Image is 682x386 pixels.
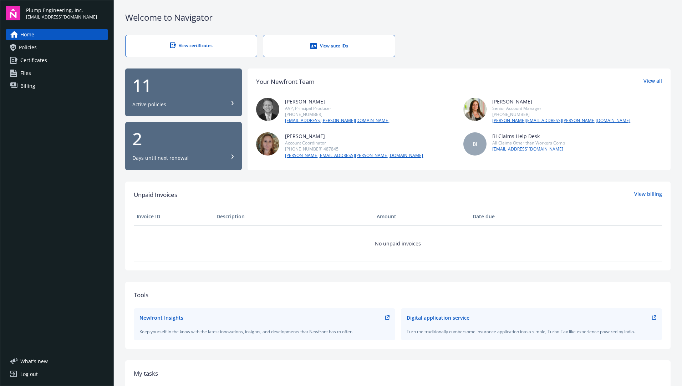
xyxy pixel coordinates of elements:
[132,130,235,147] div: 2
[263,35,395,57] a: View auto IDs
[132,101,166,108] div: Active policies
[132,154,189,162] div: Days until next renewal
[6,357,59,365] button: What's new
[285,152,423,159] a: [PERSON_NAME][EMAIL_ADDRESS][PERSON_NAME][DOMAIN_NAME]
[492,98,630,105] div: [PERSON_NAME]
[492,117,630,124] a: [PERSON_NAME][EMAIL_ADDRESS][PERSON_NAME][DOMAIN_NAME]
[125,68,242,117] button: 11Active policies
[134,208,214,225] th: Invoice ID
[492,146,565,152] a: [EMAIL_ADDRESS][DOMAIN_NAME]
[132,77,235,94] div: 11
[20,29,34,40] span: Home
[643,77,662,86] a: View all
[20,357,48,365] span: What ' s new
[214,208,374,225] th: Description
[20,55,47,66] span: Certificates
[134,369,662,378] div: My tasks
[125,35,257,57] a: View certificates
[463,98,487,121] img: photo
[6,55,108,66] a: Certificates
[407,329,657,335] div: Turn the traditionally cumbersome insurance application into a simple, Turbo-Tax like experience ...
[492,140,565,146] div: All Claims Other than Workers Comp
[492,132,565,140] div: BI Claims Help Desk
[285,132,423,140] div: [PERSON_NAME]
[6,80,108,92] a: Billing
[473,140,477,148] span: BI
[6,42,108,53] a: Policies
[134,190,177,199] span: Unpaid Invoices
[285,117,390,124] a: [EMAIL_ADDRESS][PERSON_NAME][DOMAIN_NAME]
[285,98,390,105] div: [PERSON_NAME]
[285,146,423,152] div: [PHONE_NUMBER] 487845
[374,208,470,225] th: Amount
[20,80,35,92] span: Billing
[285,140,423,146] div: Account Coordinator
[256,98,279,121] img: photo
[20,67,31,79] span: Files
[6,6,20,20] img: navigator-logo.svg
[26,14,97,20] span: [EMAIL_ADDRESS][DOMAIN_NAME]
[256,132,279,156] img: photo
[285,105,390,111] div: AVP, Principal Producer
[26,6,108,20] button: Plump Engineering, Inc.[EMAIL_ADDRESS][DOMAIN_NAME]
[19,42,37,53] span: Policies
[125,122,242,170] button: 2Days until next renewal
[634,190,662,199] a: View billing
[26,6,97,14] span: Plump Engineering, Inc.
[492,105,630,111] div: Senior Account Manager
[470,208,550,225] th: Date due
[6,29,108,40] a: Home
[139,329,390,335] div: Keep yourself in the know with the latest innovations, insights, and developments that Newfront h...
[285,111,390,117] div: [PHONE_NUMBER]
[134,290,662,300] div: Tools
[492,111,630,117] div: [PHONE_NUMBER]
[125,11,671,24] div: Welcome to Navigator
[256,77,315,86] div: Your Newfront Team
[278,42,380,50] div: View auto IDs
[134,225,662,261] td: No unpaid invoices
[139,314,183,321] div: Newfront Insights
[407,314,469,321] div: Digital application service
[140,42,243,49] div: View certificates
[20,369,38,380] div: Log out
[6,67,108,79] a: Files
